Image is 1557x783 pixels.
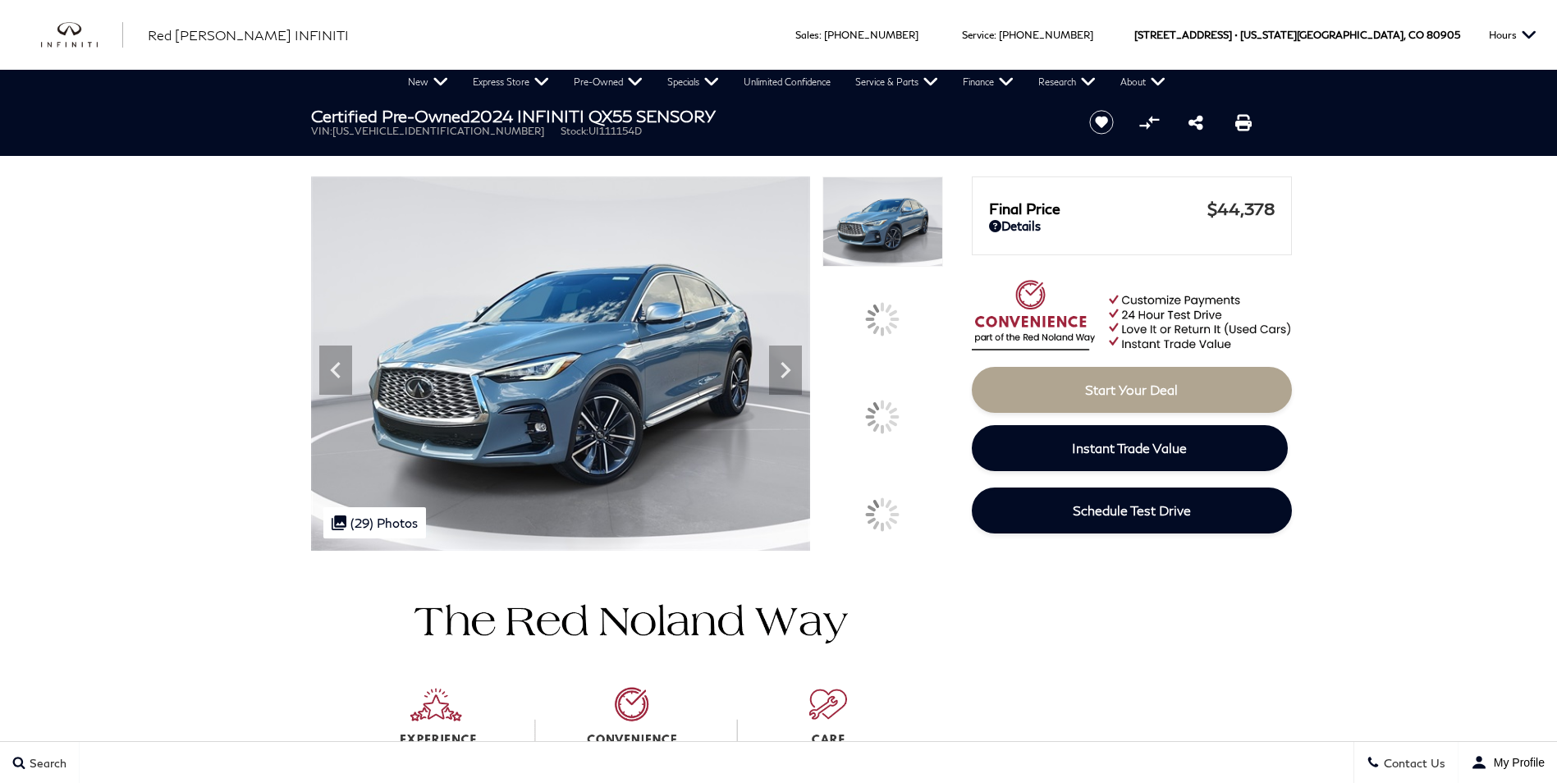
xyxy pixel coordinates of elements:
[795,29,819,41] span: Sales
[989,199,1275,218] a: Final Price $44,378
[994,29,996,41] span: :
[822,176,942,267] img: Certified Used 2024 Slate Gray INFINITI SENSORY image 1
[311,125,332,137] span: VIN:
[311,106,470,126] strong: Certified Pre-Owned
[148,25,349,45] a: Red [PERSON_NAME] INFINITI
[1083,109,1120,135] button: Save vehicle
[972,425,1288,471] a: Instant Trade Value
[1487,756,1545,769] span: My Profile
[962,29,994,41] span: Service
[1235,112,1252,132] a: Print this Certified Pre-Owned 2024 INFINITI QX55 SENSORY
[561,70,655,94] a: Pre-Owned
[25,756,66,770] span: Search
[999,29,1093,41] a: [PHONE_NUMBER]
[41,22,123,48] img: INFINITI
[148,27,349,43] span: Red [PERSON_NAME] INFINITI
[655,70,731,94] a: Specials
[989,218,1275,233] a: Details
[1026,70,1108,94] a: Research
[311,107,1062,125] h1: 2024 INFINITI QX55 SENSORY
[396,70,460,94] a: New
[561,125,588,137] span: Stock:
[843,70,950,94] a: Service & Parts
[460,70,561,94] a: Express Store
[1188,112,1203,132] a: Share this Certified Pre-Owned 2024 INFINITI QX55 SENSORY
[311,176,811,551] img: Certified Used 2024 Slate Gray INFINITI SENSORY image 1
[989,199,1207,217] span: Final Price
[1380,756,1445,770] span: Contact Us
[824,29,918,41] a: [PHONE_NUMBER]
[1459,742,1557,783] button: user-profile-menu
[1108,70,1178,94] a: About
[819,29,822,41] span: :
[323,507,426,538] div: (29) Photos
[972,367,1292,413] a: Start Your Deal
[972,488,1292,533] a: Schedule Test Drive
[332,125,544,137] span: [US_VEHICLE_IDENTIFICATION_NUMBER]
[950,70,1026,94] a: Finance
[588,125,642,137] span: UI111154D
[1134,29,1460,41] a: [STREET_ADDRESS] • [US_STATE][GEOGRAPHIC_DATA], CO 80905
[1073,502,1191,518] span: Schedule Test Drive
[1207,199,1275,218] span: $44,378
[731,70,843,94] a: Unlimited Confidence
[396,70,1178,94] nav: Main Navigation
[1085,382,1178,397] span: Start Your Deal
[1072,440,1187,456] span: Instant Trade Value
[1137,110,1161,135] button: Compare vehicle
[41,22,123,48] a: infiniti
